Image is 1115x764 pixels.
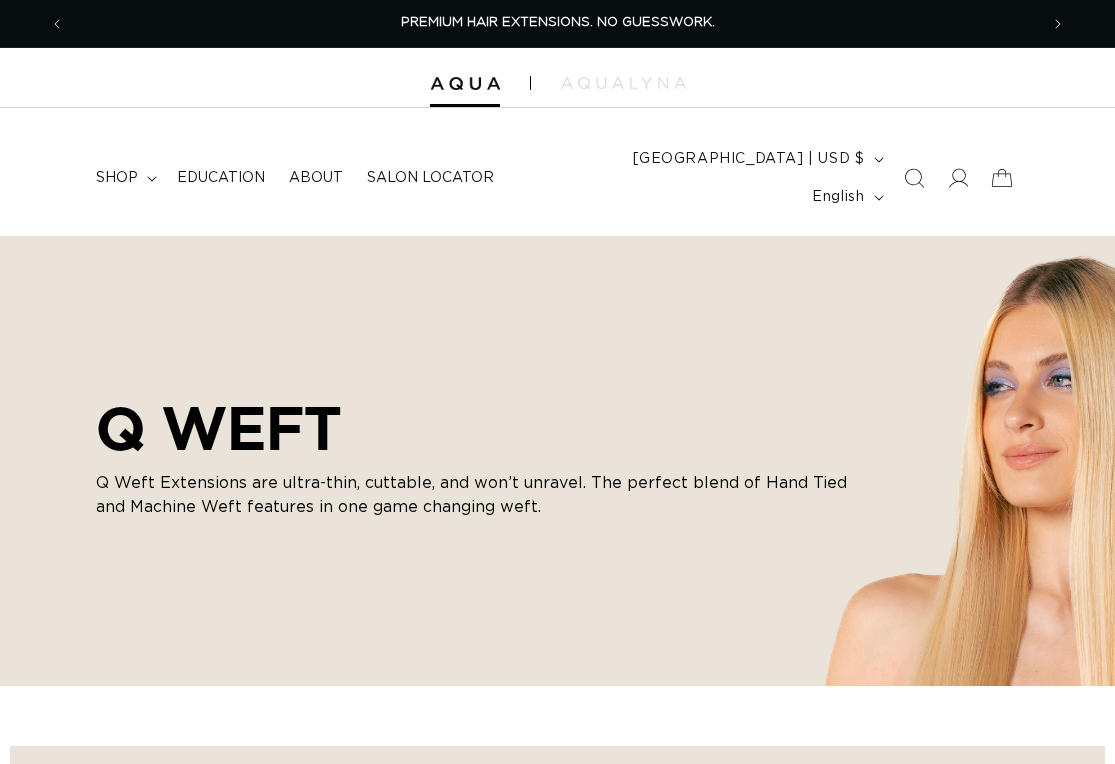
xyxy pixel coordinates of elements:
[289,169,343,187] span: About
[812,187,864,208] span: English
[177,169,265,187] span: Education
[633,149,865,170] span: [GEOGRAPHIC_DATA] | USD $
[96,169,138,187] span: shop
[621,140,892,178] button: [GEOGRAPHIC_DATA] | USD $
[165,157,277,199] a: Education
[96,393,856,463] h2: Q WEFT
[430,77,500,91] img: Aqua Hair Extensions
[1036,5,1080,43] button: Next announcement
[892,156,936,200] summary: Search
[355,157,506,199] a: Salon Locator
[35,5,79,43] button: Previous announcement
[401,16,715,29] span: PREMIUM HAIR EXTENSIONS. NO GUESSWORK.
[561,77,686,89] img: aqualyna.com
[84,157,165,199] summary: shop
[367,169,494,187] span: Salon Locator
[800,178,891,216] button: English
[277,157,355,199] a: About
[96,471,856,519] p: Q Weft Extensions are ultra-thin, cuttable, and won’t unravel. The perfect blend of Hand Tied and...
